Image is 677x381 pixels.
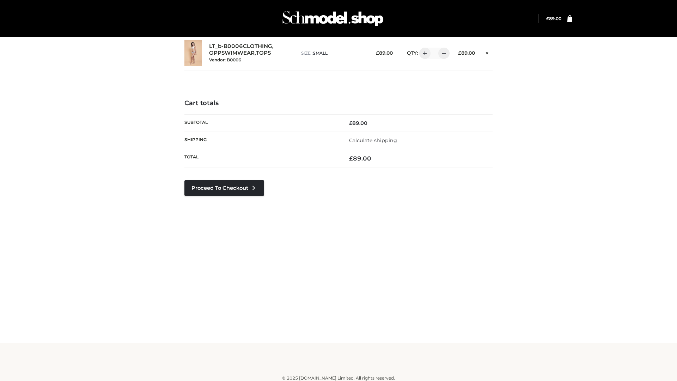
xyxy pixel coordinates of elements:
[209,57,241,62] small: Vendor: B0006
[184,132,338,149] th: Shipping
[256,50,271,56] a: TOPS
[349,155,371,162] bdi: 89.00
[349,120,367,126] bdi: 89.00
[301,50,365,56] p: size :
[400,48,447,59] div: QTY:
[313,50,328,56] span: SMALL
[184,99,493,107] h4: Cart totals
[184,180,264,196] a: Proceed to Checkout
[209,43,243,50] a: LT_b-B0006
[349,155,353,162] span: £
[209,50,255,56] a: OPPSWIMWEAR
[546,16,561,21] a: £89.00
[209,43,294,63] div: , ,
[546,16,549,21] span: £
[184,114,338,132] th: Subtotal
[184,149,338,168] th: Total
[482,48,493,57] a: Remove this item
[458,50,475,56] bdi: 89.00
[280,5,386,32] img: Schmodel Admin 964
[349,120,352,126] span: £
[243,43,272,50] a: CLOTHING
[376,50,393,56] bdi: 89.00
[349,137,397,144] a: Calculate shipping
[458,50,461,56] span: £
[376,50,379,56] span: £
[546,16,561,21] bdi: 89.00
[184,40,202,66] img: LT_b-B0006 - SMALL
